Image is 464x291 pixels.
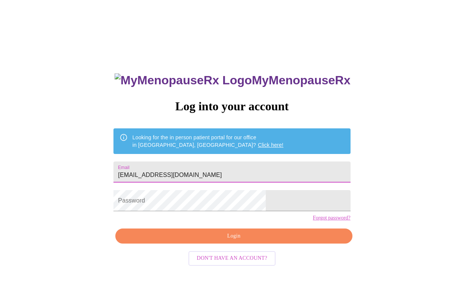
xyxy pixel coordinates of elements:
[124,232,343,241] span: Login
[115,229,352,244] button: Login
[132,131,283,152] div: Looking for the in person patient portal for our office in [GEOGRAPHIC_DATA], [GEOGRAPHIC_DATA]?
[113,99,350,113] h3: Log into your account
[115,73,351,87] h3: MyMenopauseRx
[115,73,252,87] img: MyMenopauseRx Logo
[188,251,276,266] button: Don't have an account?
[258,142,283,148] a: Click here!
[187,254,277,261] a: Don't have an account?
[197,254,267,263] span: Don't have an account?
[313,215,351,221] a: Forgot password?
